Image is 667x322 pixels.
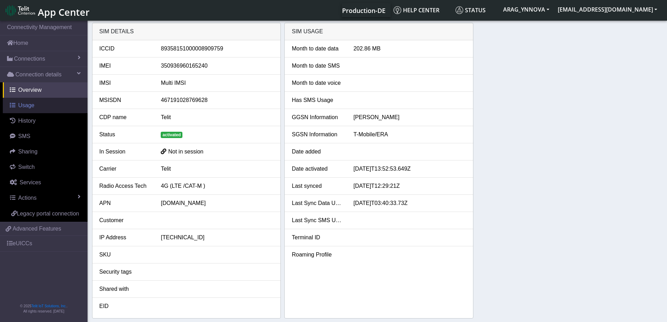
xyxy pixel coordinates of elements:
img: status.svg [456,6,463,14]
div: MSISDN [94,96,156,104]
div: In Session [94,148,156,156]
div: SGSN Information [286,130,348,139]
div: ICCID [94,44,156,53]
span: activated [161,132,182,138]
div: [PERSON_NAME] [348,113,471,122]
div: SKU [94,251,156,259]
a: Switch [3,159,88,175]
div: Telit [155,113,279,122]
img: logo-telit-cinterion-gw-new.png [6,5,35,16]
span: Connection details [15,70,62,79]
div: IMEI [94,62,156,70]
div: GGSN Information [286,113,348,122]
div: Carrier [94,165,156,173]
div: 89358151000008909759 [155,44,279,53]
div: Multi IMSI [155,79,279,87]
div: Last Sync SMS Usage [286,216,348,225]
a: History [3,113,88,129]
div: SIM details [92,23,281,40]
span: Actions [18,195,36,201]
span: Usage [18,102,34,108]
a: Telit IoT Solutions, Inc. [32,304,67,308]
div: Last synced [286,182,348,190]
div: Radio Access Tech [94,182,156,190]
div: IP Address [94,233,156,242]
div: Month to date data [286,44,348,53]
div: Has SMS Usage [286,96,348,104]
div: Date added [286,148,348,156]
div: Shared with [94,285,156,293]
div: EID [94,302,156,310]
span: Sharing [18,149,37,155]
div: Telit [155,165,279,173]
div: Date activated [286,165,348,173]
div: 350936960165240 [155,62,279,70]
div: [TECHNICAL_ID] [155,233,279,242]
span: App Center [38,6,90,19]
div: 4G (LTE /CAT-M ) [155,182,279,190]
div: Customer [94,216,156,225]
div: [DATE]T03:40:33.73Z [348,199,471,207]
div: 467191028769628 [155,96,279,104]
span: History [18,118,36,124]
a: Status [453,3,499,17]
a: Sharing [3,144,88,159]
div: APN [94,199,156,207]
div: Last Sync Data Usage [286,199,348,207]
div: [DATE]T13:52:53.649Z [348,165,471,173]
div: T-Mobile/ERA [348,130,471,139]
div: CDP name [94,113,156,122]
a: Your current platform instance [342,3,385,17]
a: Overview [3,82,88,98]
img: knowledge.svg [394,6,401,14]
a: Usage [3,98,88,113]
div: 202.86 MB [348,44,471,53]
span: Status [456,6,486,14]
span: Advanced Features [13,225,61,233]
span: SMS [18,133,30,139]
span: Overview [18,87,42,93]
a: Actions [3,190,88,206]
div: IMSI [94,79,156,87]
span: Connections [14,55,45,63]
div: SIM Usage [285,23,473,40]
span: Services [20,179,41,185]
div: Security tags [94,268,156,276]
div: Month to date SMS [286,62,348,70]
span: Not in session [168,149,203,155]
button: ARAG_YNNOVA [499,3,554,16]
div: Month to date voice [286,79,348,87]
span: Legacy portal connection [17,211,79,217]
div: Terminal ID [286,233,348,242]
button: [EMAIL_ADDRESS][DOMAIN_NAME] [554,3,661,16]
a: Services [3,175,88,190]
div: Status [94,130,156,139]
span: Production-DE [342,6,385,15]
div: Roaming Profile [286,251,348,259]
a: Help center [391,3,453,17]
div: [DOMAIN_NAME] [155,199,279,207]
a: App Center [6,3,89,18]
span: Help center [394,6,439,14]
div: [DATE]T12:29:21Z [348,182,471,190]
a: SMS [3,129,88,144]
span: Switch [18,164,35,170]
